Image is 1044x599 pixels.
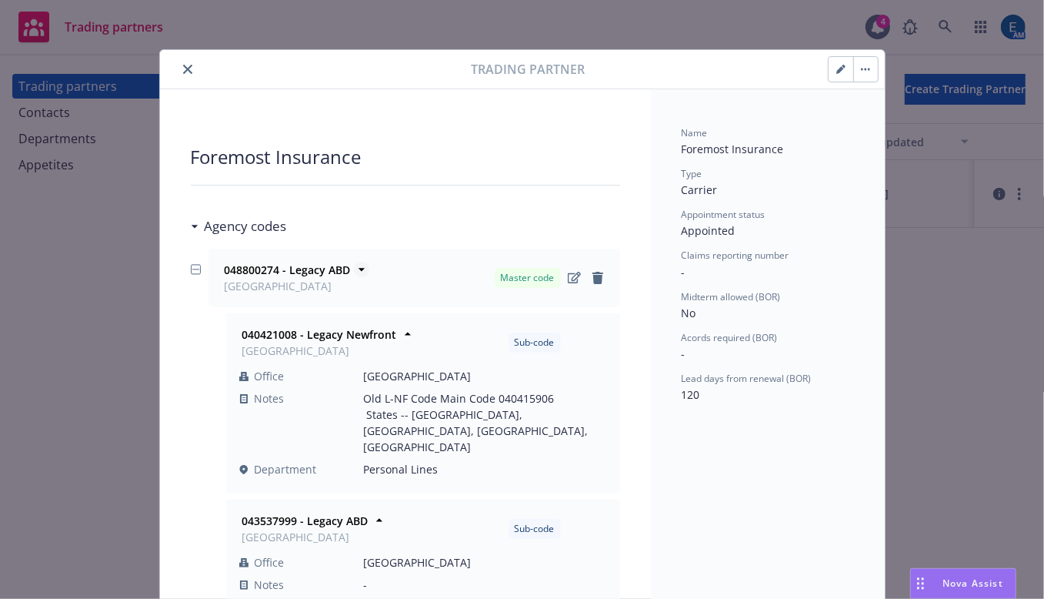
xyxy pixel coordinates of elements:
[364,461,607,477] span: Personal Lines
[191,145,620,169] div: Foremost Insurance
[178,60,197,79] button: close
[682,372,812,385] span: Lead days from renewal (BOR)
[205,216,287,236] h3: Agency codes
[255,461,317,477] span: Department
[255,554,285,571] span: Office
[515,522,555,536] span: Sub-code
[682,346,685,361] span: -
[242,514,369,528] strong: 043537999 - Legacy ABD
[225,278,351,294] span: [GEOGRAPHIC_DATA]
[225,263,351,277] strong: 048800274 - Legacy ABD
[242,327,397,342] strong: 040421008 - Legacy Newfront
[242,529,369,545] span: [GEOGRAPHIC_DATA]
[191,216,287,236] div: Agency codes
[565,269,584,287] a: Edit
[682,249,789,262] span: Claims reporting number
[255,390,285,407] span: Notes
[911,569,930,598] div: Drag to move
[364,554,607,571] span: [GEOGRAPHIC_DATA]
[682,182,718,197] span: Carrier
[501,271,555,285] span: Master code
[255,368,285,384] span: Office
[682,290,781,303] span: Midterm allowed (BOR)
[364,390,607,455] span: Old L-NF Code Main Code 040415906 States -- [GEOGRAPHIC_DATA], [GEOGRAPHIC_DATA], [GEOGRAPHIC_DAT...
[910,568,1016,599] button: Nova Assist
[682,167,702,180] span: Type
[682,142,784,156] span: Foremost Insurance
[682,126,708,139] span: Name
[472,60,585,79] span: Trading partner
[255,577,285,593] span: Notes
[682,223,735,238] span: Appointed
[242,343,397,359] span: [GEOGRAPHIC_DATA]
[942,577,1003,590] span: Nova Assist
[682,387,700,402] span: 120
[682,265,685,279] span: -
[682,208,765,221] span: Appointment status
[589,269,607,287] a: Delete
[364,368,607,384] span: [GEOGRAPHIC_DATA]
[364,577,607,593] span: -
[682,306,696,320] span: No
[682,331,778,344] span: Acords required (BOR)
[515,336,555,350] span: Sub-code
